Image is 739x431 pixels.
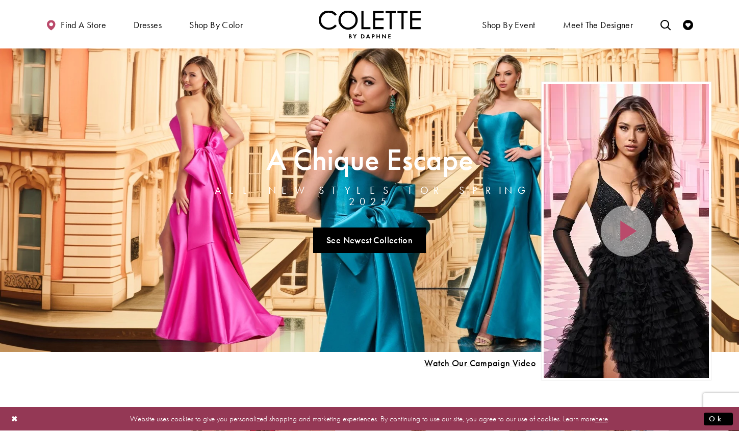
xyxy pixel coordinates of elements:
[6,410,23,428] button: Close Dialog
[61,20,106,30] span: Find a store
[479,10,538,38] span: Shop By Event
[704,413,733,425] button: Submit Dialog
[680,10,696,38] a: Check Wishlist
[43,10,109,38] a: Find a store
[73,412,666,426] p: Website uses cookies to give you personalized shopping and marketing experiences. By continuing t...
[319,10,421,38] a: Visit Home Page
[560,10,636,38] a: Meet the designer
[658,10,673,38] a: Toggle search
[189,20,243,30] span: Shop by color
[595,414,608,424] a: here
[187,10,245,38] span: Shop by color
[424,358,536,368] span: Play Slide #15 Video
[563,20,633,30] span: Meet the designer
[197,223,542,257] ul: Slider Links
[482,20,535,30] span: Shop By Event
[319,10,421,38] img: Colette by Daphne
[131,10,164,38] span: Dresses
[313,227,426,253] a: See Newest Collection A Chique Escape All New Styles For Spring 2025
[134,20,162,30] span: Dresses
